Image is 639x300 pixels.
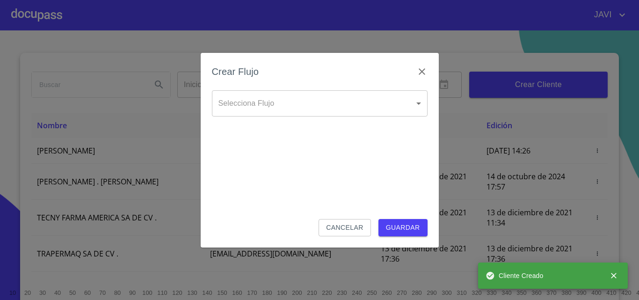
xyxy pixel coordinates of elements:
[212,90,428,117] div: ​
[326,222,363,234] span: Cancelar
[212,64,259,79] h6: Crear Flujo
[378,219,428,236] button: Guardar
[486,271,544,280] span: Cliente Creado
[603,265,624,286] button: close
[319,219,370,236] button: Cancelar
[386,222,420,234] span: Guardar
